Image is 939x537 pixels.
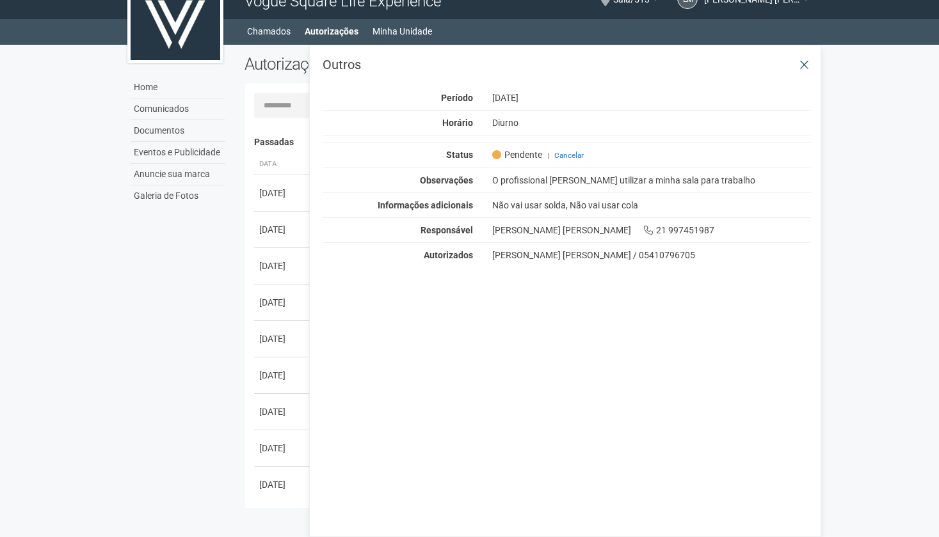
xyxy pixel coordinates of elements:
[373,22,432,40] a: Minha Unidade
[323,58,811,71] h3: Outros
[554,151,584,160] a: Cancelar
[483,224,821,236] div: [PERSON_NAME] [PERSON_NAME] 21 997451987
[441,93,473,103] strong: Período
[259,369,307,382] div: [DATE]
[131,164,225,185] a: Anuncie sua marca
[378,200,473,210] strong: Informações adicionais
[259,296,307,309] div: [DATE]
[424,250,473,260] strong: Autorizados
[247,22,291,40] a: Chamados
[483,199,821,211] div: Não vai usar solda, Não vai usar cola
[305,22,358,40] a: Autorizações
[131,142,225,164] a: Eventos e Publicidade
[259,260,307,272] div: [DATE]
[259,478,307,491] div: [DATE]
[254,154,312,175] th: Data
[483,175,821,186] div: O profissional [PERSON_NAME] utilizar a minha sala para trabalho
[442,118,473,128] strong: Horário
[421,225,473,235] strong: Responsável
[131,98,225,120] a: Comunicados
[254,137,803,147] h4: Passadas
[259,405,307,418] div: [DATE]
[245,54,518,74] h2: Autorizações
[131,185,225,206] a: Galeria de Fotos
[483,92,821,104] div: [DATE]
[259,332,307,345] div: [DATE]
[131,120,225,142] a: Documentos
[547,151,549,160] span: |
[483,117,821,128] div: Diurno
[420,175,473,185] strong: Observações
[131,77,225,98] a: Home
[492,149,542,160] span: Pendente
[492,249,812,261] div: [PERSON_NAME] [PERSON_NAME] / 05410796705
[259,187,307,199] div: [DATE]
[259,223,307,236] div: [DATE]
[446,150,473,160] strong: Status
[259,442,307,455] div: [DATE]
